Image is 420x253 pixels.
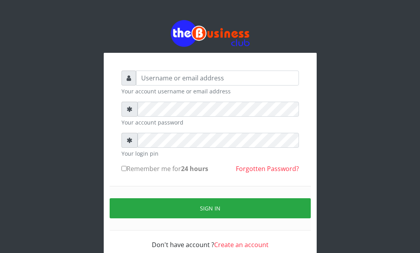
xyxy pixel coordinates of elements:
[121,166,127,171] input: Remember me for24 hours
[121,87,299,95] small: Your account username or email address
[121,149,299,158] small: Your login pin
[181,164,208,173] b: 24 hours
[236,164,299,173] a: Forgotten Password?
[110,198,311,218] button: Sign in
[214,240,269,249] a: Create an account
[121,231,299,249] div: Don't have account ?
[136,71,299,86] input: Username or email address
[121,164,208,173] label: Remember me for
[121,118,299,126] small: Your account password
